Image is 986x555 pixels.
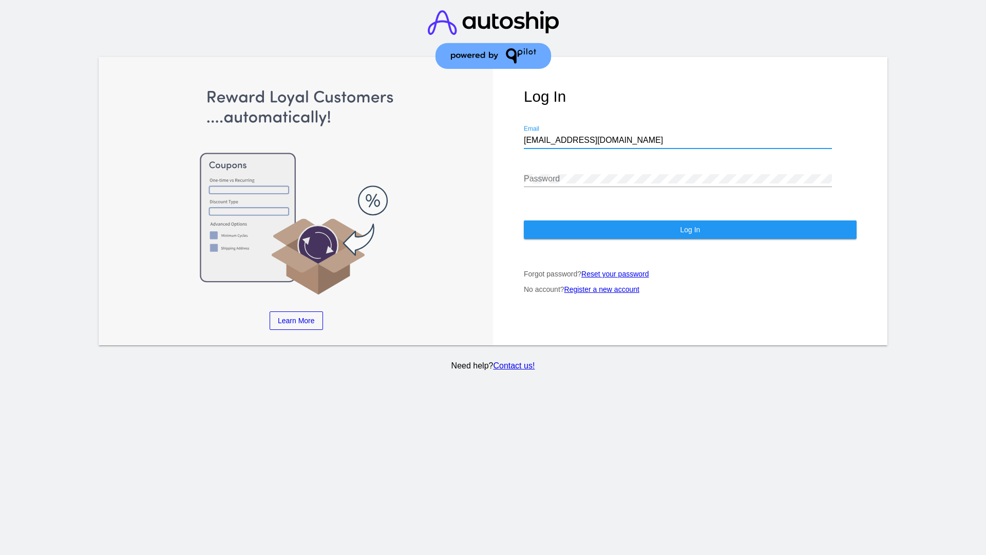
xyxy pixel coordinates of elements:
[130,88,463,296] img: Apply Coupons Automatically to Scheduled Orders with QPilot
[278,317,315,325] span: Learn More
[524,88,857,105] h1: Log In
[524,220,857,239] button: Log In
[680,226,700,234] span: Log In
[270,311,323,330] a: Learn More
[524,136,832,145] input: Email
[97,361,889,371] p: Need help?
[564,285,639,293] a: Register a new account
[524,285,857,293] p: No account?
[581,270,649,278] a: Reset your password
[524,270,857,278] p: Forgot password?
[493,361,535,370] a: Contact us!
